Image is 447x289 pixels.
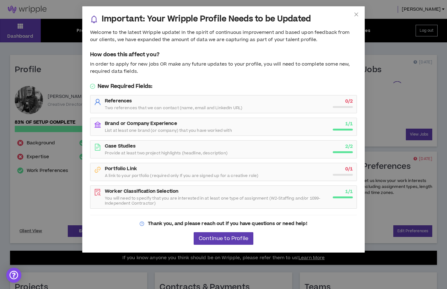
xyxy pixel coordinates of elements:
strong: Thank you, and please reach out if you have questions or need help! [148,220,307,227]
span: question-circle [140,222,144,226]
span: bell [90,15,98,23]
h3: Important: Your Wripple Profile Needs to be Updated [102,14,311,24]
strong: 0 / 2 [345,98,353,104]
strong: Worker Classification Selection [105,188,178,195]
span: check-circle [90,84,95,89]
strong: Case Studies [105,143,136,149]
span: List at least one brand (or company) that you have worked with [105,128,232,133]
span: user [94,99,101,105]
button: Continue to Profile [194,232,253,245]
span: A link to your portfolio (required only If you are signed up for a creative role) [105,173,258,178]
h5: New Required Fields: [90,83,357,90]
div: In order to apply for new jobs OR make any future updates to your profile, you will need to compl... [90,61,357,75]
strong: 1 / 1 [345,188,353,195]
button: Close [348,6,365,23]
strong: References [105,98,132,104]
h5: How does this affect you? [90,51,357,58]
strong: Brand or Company Experience [105,120,177,127]
div: Welcome to the latest Wripple update! In the spirit of continuous improvement and based upon feed... [90,29,357,43]
strong: 2 / 2 [345,143,353,150]
span: Provide at least two project highlights (headline, description) [105,151,228,156]
div: Open Intercom Messenger [6,268,21,283]
span: file-search [94,189,101,196]
span: Two references that we can contact (name, email and LinkedIn URL) [105,105,242,110]
span: You will need to specify that you are interested in at least one type of assignment (W2-Staffing ... [105,196,329,206]
strong: 0 / 1 [345,166,353,172]
span: file-text [94,144,101,151]
span: bank [94,121,101,128]
span: link [94,166,101,173]
span: close [354,12,359,17]
span: Continue to Profile [199,236,248,242]
strong: 1 / 1 [345,120,353,127]
strong: Portfolio Link [105,165,137,172]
